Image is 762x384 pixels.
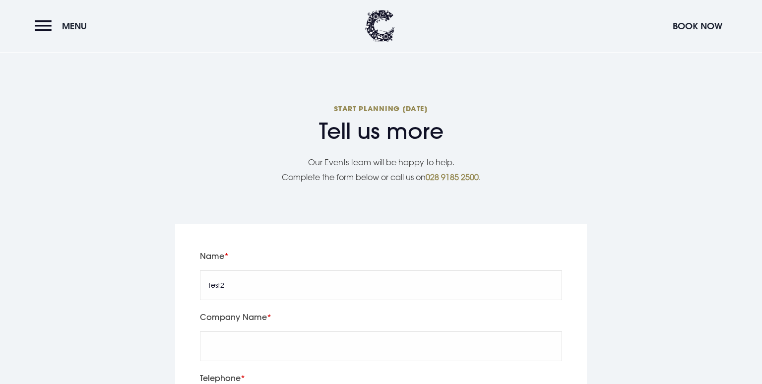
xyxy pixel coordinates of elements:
label: Name [200,249,562,263]
button: Book Now [668,15,727,37]
h2: Tell us more [153,118,609,144]
a: 028 9185 2500 [426,172,479,182]
p: Our Events team will be happy to help. Complete the form below or call us on . [153,155,609,185]
p: Start Planning [DATE] [153,104,609,113]
span: Menu [62,20,87,32]
button: Menu [35,15,92,37]
img: Clandeboye Lodge [365,10,395,42]
label: Company Name [200,310,562,324]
